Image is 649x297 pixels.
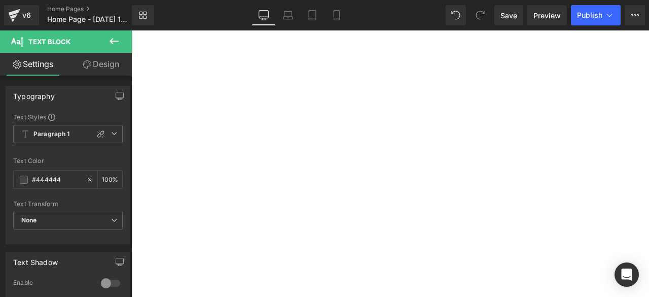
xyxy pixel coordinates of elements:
a: Desktop [251,5,276,25]
button: Undo [446,5,466,25]
span: Publish [577,11,602,19]
div: % [98,171,122,188]
a: Design [68,53,134,76]
a: Tablet [300,5,324,25]
div: Open Intercom Messenger [615,262,639,287]
button: Publish [571,5,621,25]
div: Enable [13,279,91,289]
span: Save [500,10,517,21]
span: Home Page - [DATE] 11:07:31 [47,15,129,23]
a: v6 [4,5,39,25]
b: None [21,216,37,224]
div: Typography [13,86,55,101]
a: Home Pages [47,5,149,13]
span: Preview [533,10,561,21]
div: Text Styles [13,113,123,121]
button: Redo [470,5,490,25]
b: Paragraph 1 [33,130,70,139]
a: Preview [527,5,567,25]
a: Laptop [276,5,300,25]
div: v6 [20,9,33,22]
span: Text Block [28,38,70,46]
div: Text Shadow [13,252,58,267]
input: Color [32,174,82,185]
a: Mobile [324,5,349,25]
button: More [625,5,645,25]
a: New Library [132,5,154,25]
div: Text Color [13,157,123,164]
div: Text Transform [13,201,123,208]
